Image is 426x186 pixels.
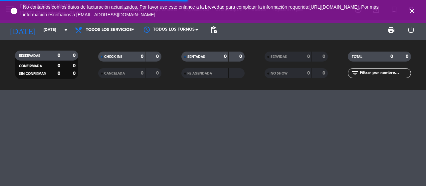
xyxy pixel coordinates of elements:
strong: 0 [156,54,160,59]
strong: 0 [58,64,60,68]
strong: 0 [322,54,326,59]
input: Filtrar por nombre... [359,70,411,77]
strong: 0 [307,54,310,59]
strong: 0 [307,71,310,76]
strong: 0 [73,64,77,68]
i: filter_list [351,69,359,77]
span: print [387,26,395,34]
strong: 0 [58,53,60,58]
span: SIN CONFIRMAR [19,72,46,76]
span: TOTAL [352,55,362,59]
strong: 0 [322,71,326,76]
strong: 0 [406,54,410,59]
span: CONFIRMADA [19,65,42,68]
span: NO SHOW [271,72,288,75]
i: [DATE] [5,23,40,37]
strong: 0 [73,53,77,58]
span: RESERVADAS [19,54,40,58]
span: No contamos con los datos de facturación actualizados. Por favor use este enlance a la brevedad p... [23,4,378,17]
span: Todos los servicios [86,28,132,32]
span: CHECK INS [104,55,122,59]
i: error [10,7,18,15]
span: SENTADAS [187,55,205,59]
strong: 0 [58,71,60,76]
i: arrow_drop_down [62,26,70,34]
strong: 0 [141,54,143,59]
a: . Por más información escríbanos a [EMAIL_ADDRESS][DOMAIN_NAME] [23,4,378,17]
strong: 0 [390,54,393,59]
span: SERVIDAS [271,55,287,59]
strong: 0 [73,71,77,76]
span: pending_actions [210,26,218,34]
i: close [408,7,416,15]
strong: 0 [239,54,243,59]
strong: 0 [141,71,143,76]
i: power_settings_new [407,26,415,34]
strong: 0 [156,71,160,76]
a: [URL][DOMAIN_NAME] [310,4,359,10]
span: RE AGENDADA [187,72,212,75]
div: LOG OUT [401,20,421,40]
strong: 0 [224,54,227,59]
span: CANCELADA [104,72,125,75]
